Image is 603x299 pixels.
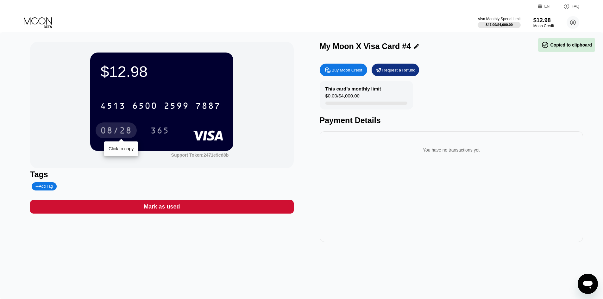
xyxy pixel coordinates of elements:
div: Visa Monthly Spend Limit [478,17,520,21]
iframe: Button to launch messaging window [578,274,598,294]
div: $12.98 [100,63,223,80]
div: This card’s monthly limit [325,86,381,91]
div: Visa Monthly Spend Limit$47.09/$4,000.00 [478,17,520,28]
div: Moon Credit [533,24,554,28]
div: $12.98Moon Credit [533,17,554,28]
div: Payment Details [320,116,583,125]
div: 2599 [164,102,189,112]
div: Support Token:2471e9cd8b [171,153,229,158]
div: Mark as used [30,200,293,214]
div: Buy Moon Credit [332,67,362,73]
div: 08/28 [96,122,137,138]
div: $0.00 / $4,000.00 [325,93,360,102]
div: 4513650025997887 [97,98,224,114]
div: EN [538,3,557,9]
div: 08/28 [100,126,132,136]
div: Mark as used [144,203,180,210]
span:  [541,41,549,49]
div: Click to copy [109,146,134,151]
div: Add Tag [32,182,56,190]
div: Copied to clipboard [541,41,592,49]
div: $12.98 [533,17,554,24]
div: Tags [30,170,293,179]
div: Request a Refund [382,67,416,73]
div: FAQ [557,3,579,9]
div: 365 [150,126,169,136]
div: FAQ [572,4,579,9]
div: 7887 [195,102,221,112]
div: Support Token: 2471e9cd8b [171,153,229,158]
div: 4513 [100,102,126,112]
div: Add Tag [35,184,53,189]
div: EN [544,4,550,9]
div: 365 [146,122,174,138]
div: Request a Refund [372,64,419,76]
div: $47.09 / $4,000.00 [486,23,513,27]
div: You have no transactions yet [325,141,578,159]
div: My Moon X Visa Card #4 [320,42,411,51]
div: Buy Moon Credit [320,64,367,76]
div: 6500 [132,102,157,112]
